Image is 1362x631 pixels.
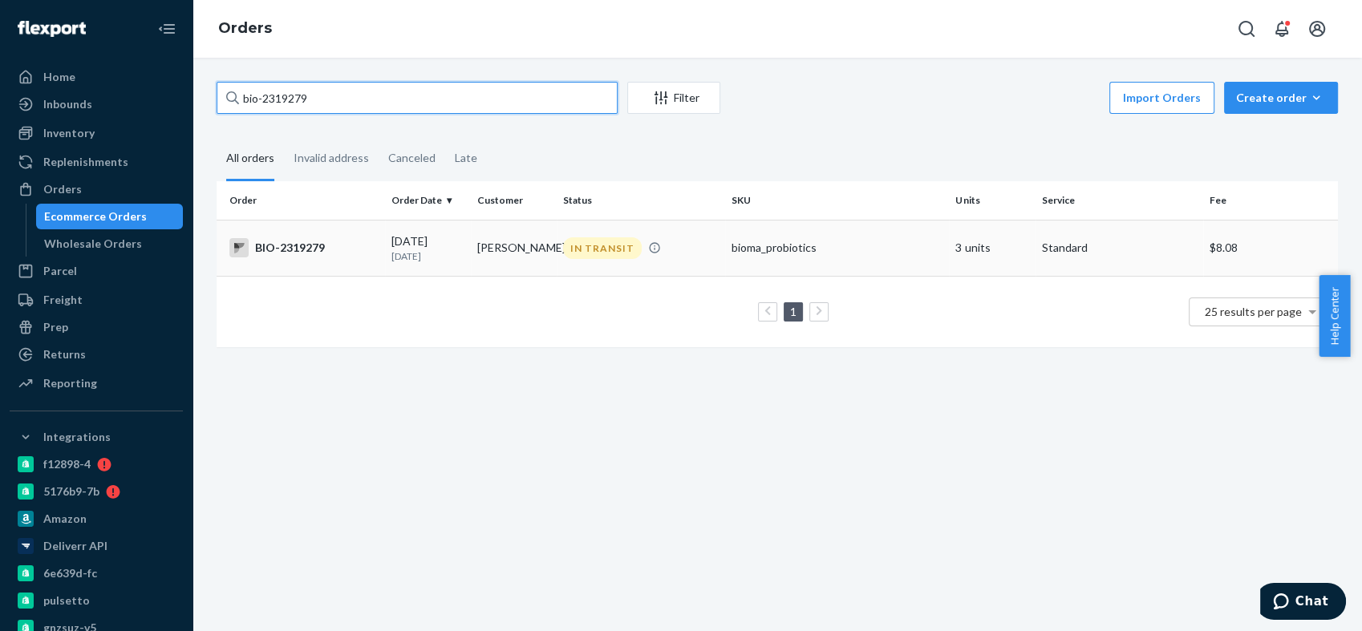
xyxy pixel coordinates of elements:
[43,375,97,391] div: Reporting
[628,90,720,106] div: Filter
[205,6,285,52] ol: breadcrumbs
[43,565,97,581] div: 6e639d-fc
[43,456,91,472] div: f12898-4
[10,176,183,202] a: Orders
[44,236,142,252] div: Wholesale Orders
[10,258,183,284] a: Parcel
[10,120,183,146] a: Inventory
[1260,583,1346,623] iframe: Opens a widget where you can chat to one of our agents
[43,263,77,279] div: Parcel
[43,319,68,335] div: Prep
[563,237,642,259] div: IN TRANSIT
[732,240,943,256] div: bioma_probiotics
[43,593,90,609] div: pulsetto
[43,483,99,500] div: 5176b9-7b
[18,21,86,37] img: Flexport logo
[1224,82,1338,114] button: Create order
[477,193,550,207] div: Customer
[10,506,183,532] a: Amazon
[43,96,92,112] div: Inbounds
[455,137,477,179] div: Late
[43,69,75,85] div: Home
[1042,240,1198,256] p: Standard
[471,220,557,276] td: [PERSON_NAME]
[10,287,183,313] a: Freight
[226,137,274,181] div: All orders
[1236,90,1326,106] div: Create order
[10,342,183,367] a: Returns
[36,204,184,229] a: Ecommerce Orders
[44,208,147,224] div: Ecommerce Orders
[36,231,184,257] a: Wholesale Orders
[10,91,183,117] a: Inbounds
[388,137,436,179] div: Canceled
[10,149,183,175] a: Replenishments
[43,429,111,445] div: Integrations
[43,292,83,308] div: Freight
[725,181,950,220] th: SKU
[43,181,82,197] div: Orders
[10,560,183,586] a: 6e639d-fc
[1301,13,1333,45] button: Open account menu
[10,451,183,477] a: f12898-4
[43,346,86,362] div: Returns
[787,305,800,318] a: Page 1 is your current page
[1266,13,1298,45] button: Open notifications
[1109,82,1214,114] button: Import Orders
[43,125,95,141] div: Inventory
[10,588,183,613] a: pulsetto
[627,82,720,114] button: Filter
[43,154,128,170] div: Replenishments
[949,220,1035,276] td: 3 units
[151,13,183,45] button: Close Navigation
[557,181,725,220] th: Status
[10,370,183,396] a: Reporting
[229,238,379,257] div: BIO-2319279
[1203,220,1338,276] td: $8.08
[43,511,87,527] div: Amazon
[10,533,183,559] a: Deliverr API
[217,82,618,114] input: Search orders
[949,181,1035,220] th: Units
[391,249,464,263] p: [DATE]
[385,181,471,220] th: Order Date
[1036,181,1204,220] th: Service
[217,181,385,220] th: Order
[1205,305,1302,318] span: 25 results per page
[1319,275,1350,357] button: Help Center
[10,64,183,90] a: Home
[10,314,183,340] a: Prep
[1203,181,1338,220] th: Fee
[218,19,272,37] a: Orders
[10,479,183,504] a: 5176b9-7b
[391,233,464,263] div: [DATE]
[294,137,369,179] div: Invalid address
[10,424,183,450] button: Integrations
[1230,13,1263,45] button: Open Search Box
[43,538,107,554] div: Deliverr API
